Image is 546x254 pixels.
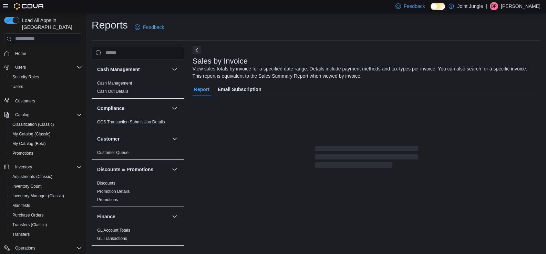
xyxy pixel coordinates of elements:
[92,79,184,98] div: Cash Management
[1,243,85,253] button: Operations
[15,98,35,104] span: Customers
[10,192,67,200] a: Inventory Manager (Classic)
[15,65,26,70] span: Users
[7,230,85,239] button: Transfers
[490,2,498,10] div: Bijal Patel
[7,191,85,201] button: Inventory Manager (Classic)
[10,211,82,219] span: Purchase Orders
[171,65,179,74] button: Cash Management
[12,63,82,71] span: Users
[12,222,47,228] span: Transfers (Classic)
[12,74,39,80] span: Security Roles
[7,201,85,210] button: Manifests
[171,165,179,174] button: Discounts & Promotions
[12,244,82,252] span: Operations
[7,129,85,139] button: My Catalog (Classic)
[10,201,33,210] a: Manifests
[97,213,115,220] h3: Finance
[15,245,35,251] span: Operations
[193,46,201,54] button: Next
[97,89,128,94] a: Cash Out Details
[12,131,51,137] span: My Catalog (Classic)
[97,181,115,186] a: Discounts
[12,244,38,252] button: Operations
[12,184,42,189] span: Inventory Count
[7,172,85,181] button: Adjustments (Classic)
[171,104,179,112] button: Compliance
[12,111,82,119] span: Catalog
[486,2,487,10] p: |
[92,118,184,129] div: Compliance
[10,82,26,91] a: Users
[10,130,82,138] span: My Catalog (Classic)
[12,193,64,199] span: Inventory Manager (Classic)
[97,119,165,125] span: OCS Transaction Submission Details
[193,65,537,80] div: View sales totals by invoice for a specified date range. Details include payment methods and tax ...
[1,162,85,172] button: Inventory
[15,112,29,118] span: Catalog
[315,147,418,169] span: Loading
[491,2,497,10] span: BP
[10,140,49,148] a: My Catalog (Beta)
[97,228,130,233] a: GL Account Totals
[15,51,26,56] span: Home
[97,150,128,155] a: Customer Queue
[97,105,169,112] button: Compliance
[1,96,85,106] button: Customers
[97,189,130,194] a: Promotion Details
[12,49,29,58] a: Home
[10,73,42,81] a: Security Roles
[12,163,82,171] span: Inventory
[97,213,169,220] button: Finance
[97,166,153,173] h3: Discounts & Promotions
[431,3,445,10] input: Dark Mode
[7,220,85,230] button: Transfers (Classic)
[97,81,132,86] a: Cash Management
[10,149,36,157] a: Promotions
[10,120,82,129] span: Classification (Classic)
[10,201,82,210] span: Manifests
[7,72,85,82] button: Security Roles
[171,212,179,221] button: Finance
[10,221,82,229] span: Transfers (Classic)
[12,151,33,156] span: Promotions
[10,221,50,229] a: Transfers (Classic)
[1,48,85,58] button: Home
[97,236,127,241] a: GL Transactions
[457,2,483,10] p: Joint Jungle
[7,82,85,91] button: Users
[7,181,85,191] button: Inventory Count
[404,3,425,10] span: Feedback
[1,63,85,72] button: Users
[501,2,540,10] p: [PERSON_NAME]
[10,140,82,148] span: My Catalog (Beta)
[92,226,184,245] div: Finance
[97,236,127,241] span: GL Transactions
[97,197,118,202] span: Promotions
[1,110,85,120] button: Catalog
[10,192,82,200] span: Inventory Manager (Classic)
[12,203,30,208] span: Manifests
[10,130,53,138] a: My Catalog (Classic)
[15,164,32,170] span: Inventory
[10,182,44,190] a: Inventory Count
[12,163,35,171] button: Inventory
[12,111,32,119] button: Catalog
[97,135,120,142] h3: Customer
[7,139,85,148] button: My Catalog (Beta)
[12,97,38,105] a: Customers
[12,84,23,89] span: Users
[7,210,85,220] button: Purchase Orders
[171,135,179,143] button: Customer
[12,141,46,146] span: My Catalog (Beta)
[12,122,54,127] span: Classification (Classic)
[10,230,32,239] a: Transfers
[97,135,169,142] button: Customer
[10,149,82,157] span: Promotions
[92,18,128,32] h1: Reports
[97,66,140,73] h3: Cash Management
[194,82,209,96] span: Report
